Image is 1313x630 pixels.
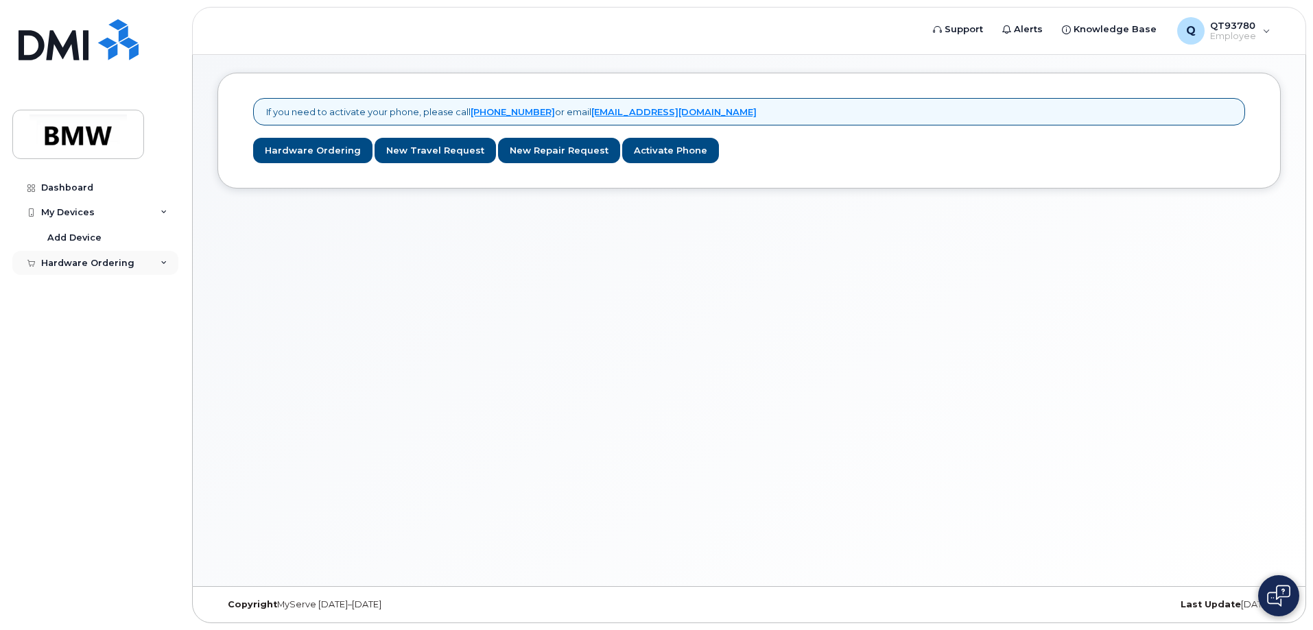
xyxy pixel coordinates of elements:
a: Knowledge Base [1052,16,1166,43]
a: New Repair Request [498,138,620,163]
span: Knowledge Base [1074,23,1157,36]
strong: Last Update [1181,599,1241,609]
a: [EMAIL_ADDRESS][DOMAIN_NAME] [591,106,757,117]
div: QT93780 [1168,17,1280,45]
span: Employee [1210,31,1256,42]
div: [DATE] [926,599,1281,610]
div: MyServe [DATE]–[DATE] [217,599,572,610]
span: Support [945,23,983,36]
img: Open chat [1267,585,1290,607]
a: New Travel Request [375,138,496,163]
a: [PHONE_NUMBER] [471,106,555,117]
span: Q [1186,23,1196,39]
span: Alerts [1014,23,1043,36]
span: QT93780 [1210,20,1256,31]
a: Activate Phone [622,138,719,163]
a: Alerts [993,16,1052,43]
a: Hardware Ordering [253,138,372,163]
strong: Copyright [228,599,277,609]
a: Support [923,16,993,43]
p: If you need to activate your phone, please call or email [266,106,757,119]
